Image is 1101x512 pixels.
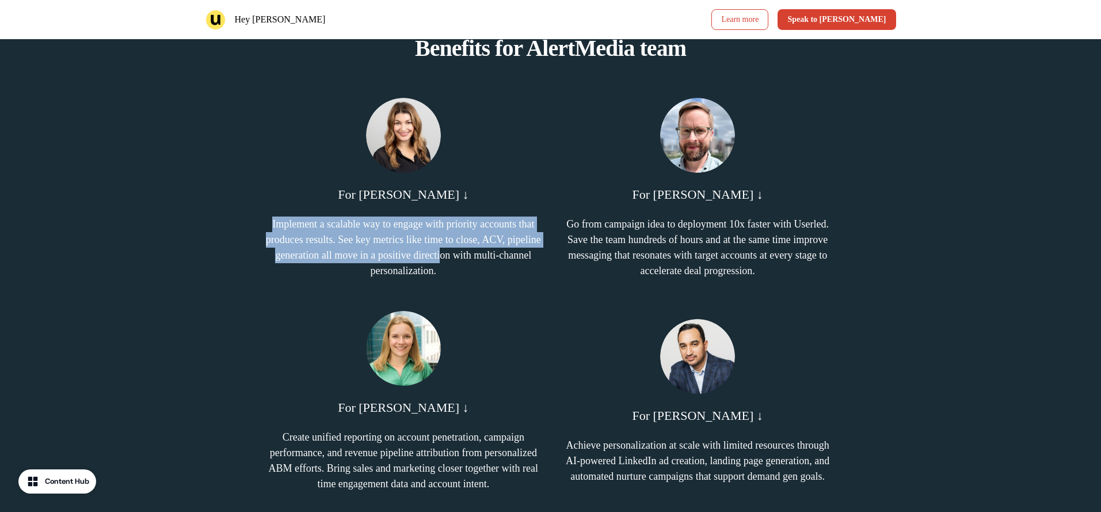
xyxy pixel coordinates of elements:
[559,438,835,484] p: Achieve personalization at scale with limited resources through AI-powered LinkedIn ad creation, ...
[711,9,768,30] a: Learn more
[265,217,541,279] p: Implement a scalable way to engage with priority accounts that produces results. See key metrics ...
[338,400,468,416] p: For [PERSON_NAME] ↓
[18,469,96,494] button: Content Hub
[235,13,326,26] p: Hey [PERSON_NAME]
[45,476,89,487] div: Content Hub
[778,9,896,30] button: Speak to [PERSON_NAME]
[338,187,468,203] p: For [PERSON_NAME] ↓
[386,31,715,66] p: Benefits for AlertMedia team
[559,217,835,279] p: Go from campaign idea to deployment 10x faster with Userled. Save the team hundreds of hours and ...
[632,408,763,424] p: For [PERSON_NAME] ↓
[265,430,541,492] p: Create unified reporting on account penetration, campaign performance, and revenue pipeline attri...
[632,187,763,203] p: For [PERSON_NAME] ↓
